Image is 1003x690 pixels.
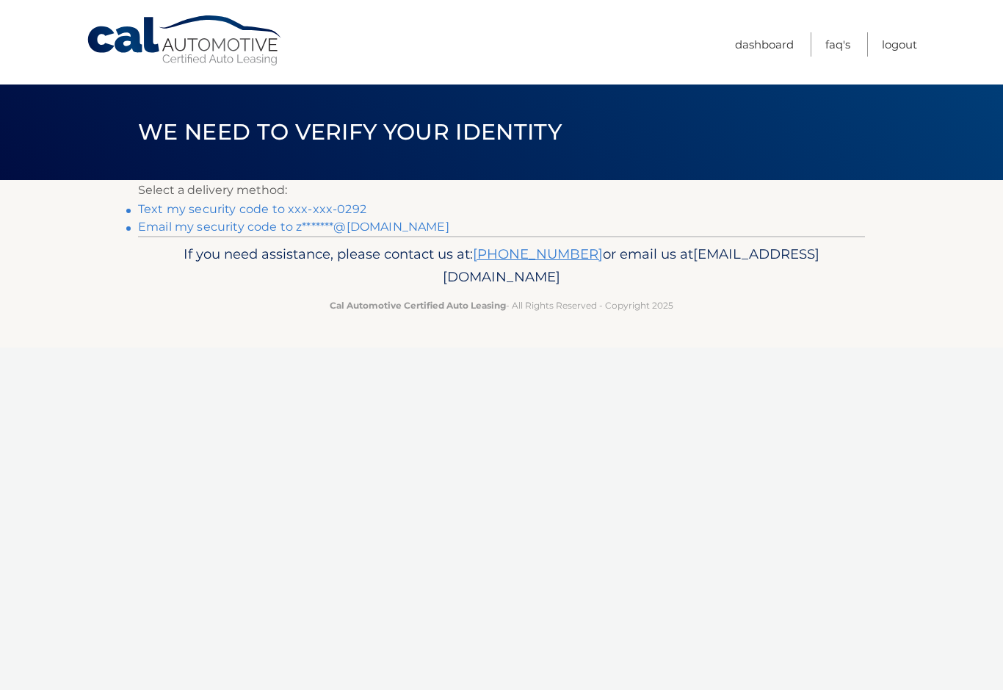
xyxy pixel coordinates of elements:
[825,32,850,57] a: FAQ's
[148,242,855,290] p: If you need assistance, please contact us at: or email us at
[138,202,366,216] a: Text my security code to xxx-xxx-0292
[148,298,855,313] p: - All Rights Reserved - Copyright 2025
[330,300,506,311] strong: Cal Automotive Certified Auto Leasing
[138,118,562,145] span: We need to verify your identity
[138,220,449,234] a: Email my security code to z*******@[DOMAIN_NAME]
[138,180,865,201] p: Select a delivery method:
[882,32,917,57] a: Logout
[86,15,284,67] a: Cal Automotive
[473,245,603,262] a: [PHONE_NUMBER]
[735,32,794,57] a: Dashboard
